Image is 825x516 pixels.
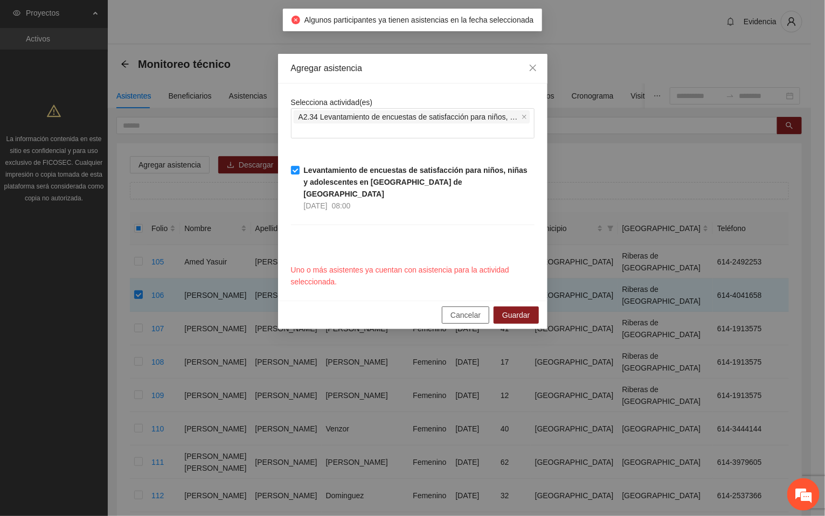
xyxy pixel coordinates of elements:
span: A2.34 Levantamiento de encuestas de satisfacción para niños, niñas y adolescentes en [GEOGRAPHIC_... [299,111,519,123]
div: Agregar asistencia [291,62,535,74]
span: A2.34 Levantamiento de encuestas de satisfacción para niños, niñas y adolescentes en Riberas de S... [294,110,530,123]
span: 08:00 [332,201,351,210]
span: Selecciona actividad(es) [291,98,373,107]
span: close [522,114,527,120]
span: close-circle [292,16,300,24]
span: Estamos sin conexión. Déjenos un mensaje. [20,144,190,253]
span: Cancelar [450,309,481,321]
span: close [529,64,537,72]
em: Enviar [161,332,196,346]
span: Guardar [502,309,530,321]
span: [DATE] [304,201,328,210]
span: Uno o más asistentes ya cuentan con asistencia para la actividad seleccionada. [291,266,509,286]
button: Guardar [494,306,538,324]
button: Close [518,54,547,83]
div: Dejar un mensaje [56,55,181,69]
span: Algunos participantes ya tienen asistencias en la fecha seleccionada [304,16,534,24]
textarea: Escriba su mensaje aquí y haga clic en “Enviar” [5,294,205,332]
div: Minimizar ventana de chat en vivo [177,5,203,31]
strong: Levantamiento de encuestas de satisfacción para niños, niñas y adolescentes en [GEOGRAPHIC_DATA] ... [304,166,528,198]
button: Cancelar [442,306,489,324]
